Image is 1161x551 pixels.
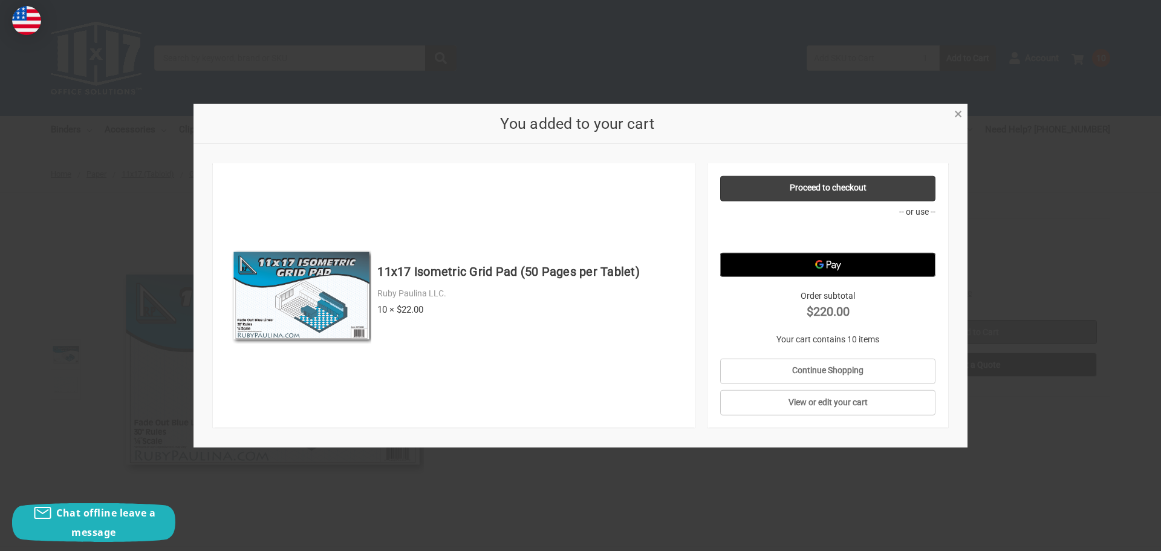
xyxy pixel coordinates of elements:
[720,333,936,345] p: Your cart contains 10 items
[720,302,936,320] strong: $220.00
[720,358,936,383] a: Continue Shopping
[377,287,682,300] div: Ruby Paulina LLC.
[232,226,371,365] img: 11x17 Isometric Grid Pad (50 Pages per Tablet)
[954,105,962,123] span: ×
[56,506,155,539] span: Chat offline leave a message
[720,252,936,276] button: Google Pay
[720,205,936,218] p: -- or use --
[377,262,682,281] h4: 11x17 Isometric Grid Pad (50 Pages per Tablet)
[720,222,936,246] iframe: PayPal-paypal
[12,503,175,542] button: Chat offline leave a message
[12,6,41,35] img: duty and tax information for United States
[720,175,936,201] a: Proceed to checkout
[952,106,964,119] a: Close
[720,289,936,320] div: Order subtotal
[213,112,942,135] h2: You added to your cart
[720,390,936,416] a: View or edit your cart
[377,302,682,316] div: 10 × $22.00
